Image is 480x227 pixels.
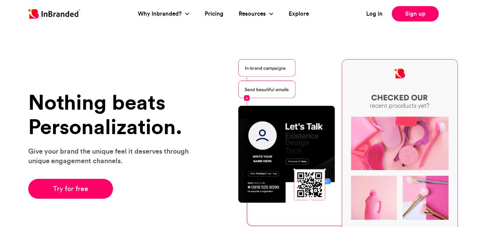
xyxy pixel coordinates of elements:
a: Try for free [28,179,113,199]
p: Give your brand the unique feel it deserves through unique engagement channels. [28,146,198,165]
a: Log in [366,10,383,18]
a: Explore [289,10,309,18]
a: Pricing [205,10,223,18]
a: Sign up [392,6,439,21]
h1: Nothing beats Personalization. [28,90,198,139]
a: Why Inbranded? [138,10,184,18]
a: Resources [239,10,268,18]
img: Inbranded [28,9,80,19]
